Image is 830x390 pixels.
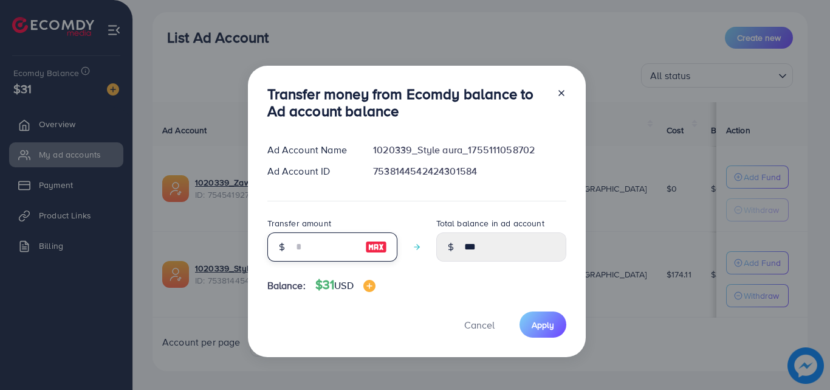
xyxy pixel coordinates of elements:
[315,277,376,293] h4: $31
[267,85,547,120] h3: Transfer money from Ecomdy balance to Ad account balance
[449,312,510,338] button: Cancel
[363,280,376,292] img: image
[532,319,554,331] span: Apply
[363,143,575,157] div: 1020339_Style aura_1755111058702
[258,143,364,157] div: Ad Account Name
[258,164,364,178] div: Ad Account ID
[267,279,306,293] span: Balance:
[365,240,387,254] img: image
[334,279,353,292] span: USD
[464,318,495,332] span: Cancel
[436,217,544,229] label: Total balance in ad account
[520,312,566,338] button: Apply
[267,217,331,229] label: Transfer amount
[363,164,575,178] div: 7538144542424301584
